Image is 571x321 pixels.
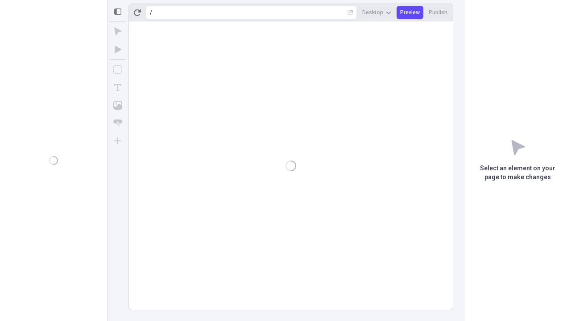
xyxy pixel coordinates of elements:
[110,62,126,78] button: Box
[429,9,447,16] span: Publish
[110,115,126,131] button: Button
[359,6,395,19] button: Desktop
[110,79,126,95] button: Text
[110,97,126,113] button: Image
[425,6,451,19] button: Publish
[464,164,571,182] p: Select an element on your page to make changes
[150,9,152,16] div: /
[400,9,420,16] span: Preview
[362,9,383,16] span: Desktop
[397,6,423,19] button: Preview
